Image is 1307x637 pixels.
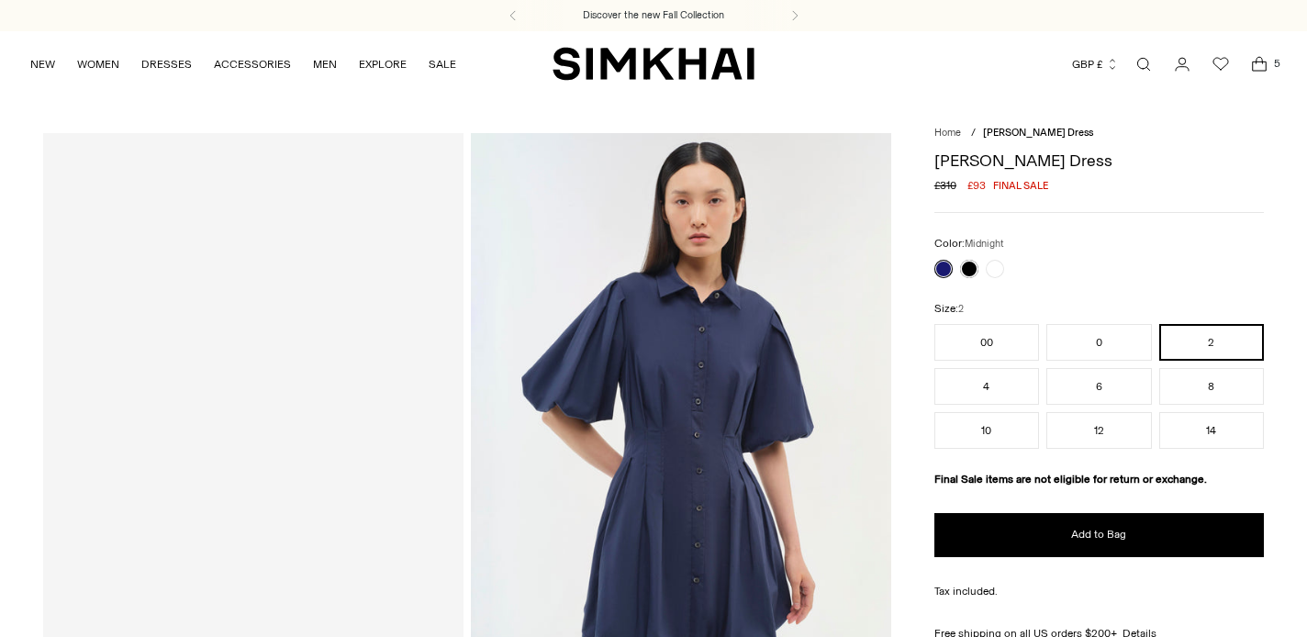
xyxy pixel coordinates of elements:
[1268,55,1285,72] span: 5
[934,152,1264,169] h1: [PERSON_NAME] Dress
[313,44,337,84] a: MEN
[934,324,1039,361] button: 00
[971,126,976,141] div: /
[1164,46,1201,83] a: Go to the account page
[214,44,291,84] a: ACCESSORIES
[1046,324,1151,361] button: 0
[30,44,55,84] a: NEW
[1046,412,1151,449] button: 12
[1125,46,1162,83] a: Open search modal
[141,44,192,84] a: DRESSES
[583,8,724,23] a: Discover the new Fall Collection
[934,583,1264,599] div: Tax included.
[553,46,754,82] a: SIMKHAI
[1241,46,1278,83] a: Open cart modal
[1046,368,1151,405] button: 6
[934,513,1264,557] button: Add to Bag
[934,412,1039,449] button: 10
[1071,527,1126,542] span: Add to Bag
[934,368,1039,405] button: 4
[934,177,956,194] s: £310
[934,235,1004,252] label: Color:
[1202,46,1239,83] a: Wishlist
[965,238,1004,250] span: Midnight
[1072,44,1119,84] button: GBP £
[429,44,456,84] a: SALE
[934,126,1264,141] nav: breadcrumbs
[77,44,119,84] a: WOMEN
[958,303,964,315] span: 2
[967,177,986,194] span: £93
[1159,368,1264,405] button: 8
[1159,324,1264,361] button: 2
[934,300,964,318] label: Size:
[359,44,407,84] a: EXPLORE
[983,127,1093,139] span: [PERSON_NAME] Dress
[934,127,961,139] a: Home
[934,473,1207,486] strong: Final Sale items are not eligible for return or exchange.
[1159,412,1264,449] button: 14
